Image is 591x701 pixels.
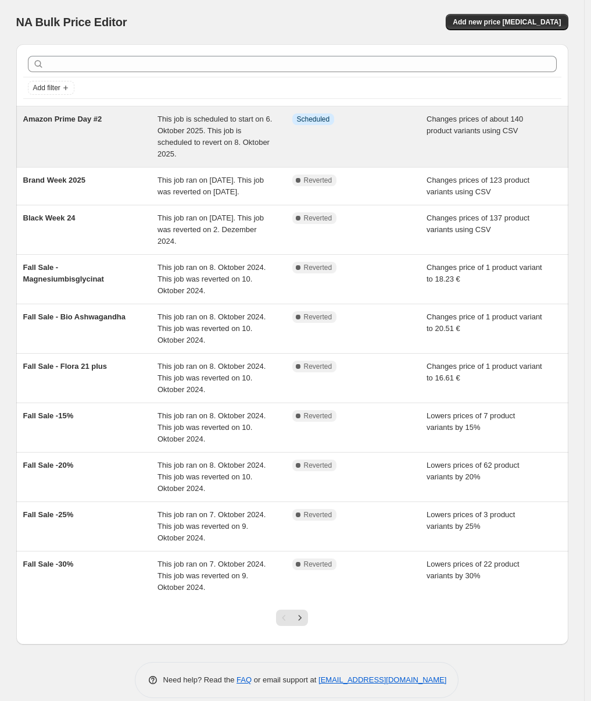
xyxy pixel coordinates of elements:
[304,213,332,223] span: Reverted
[427,263,542,283] span: Changes price of 1 product variant to 18.23 €
[157,176,264,196] span: This job ran on [DATE]. This job was reverted on [DATE].
[157,510,266,542] span: This job ran on 7. Oktober 2024. This job was reverted on 9. Oktober 2024.
[157,461,266,493] span: This job ran on 8. Oktober 2024. This job was reverted on 10. Oktober 2024.
[23,411,74,420] span: Fall Sale -15%
[23,362,108,371] span: Fall Sale - Flora 21 plus
[427,362,542,382] span: Changes price of 1 product variant to 16.61 €
[33,83,60,92] span: Add filter
[163,675,237,684] span: Need help? Read the
[318,675,446,684] a: [EMAIL_ADDRESS][DOMAIN_NAME]
[427,510,515,531] span: Lowers prices of 3 product variants by 25%
[23,263,104,283] span: Fall Sale - Magnesiumbisglycinat
[427,560,520,580] span: Lowers prices of 22 product variants by 30%
[157,213,264,245] span: This job ran on [DATE]. This job was reverted on 2. Dezember 2024.
[304,362,332,371] span: Reverted
[157,411,266,443] span: This job ran on 8. Oktober 2024. This job was reverted on 10. Oktober 2024.
[292,610,308,626] button: Next
[446,14,568,30] button: Add new price [MEDICAL_DATA]
[157,362,266,394] span: This job ran on 8. Oktober 2024. This job was reverted on 10. Oktober 2024.
[23,560,74,568] span: Fall Sale -30%
[427,115,523,135] span: Changes prices of about 140 product variants using CSV
[276,610,308,626] nav: Pagination
[304,263,332,272] span: Reverted
[23,312,126,321] span: Fall Sale - Bio Ashwagandha
[237,675,252,684] a: FAQ
[23,115,102,123] span: Amazon Prime Day #2
[304,510,332,519] span: Reverted
[453,17,561,27] span: Add new price [MEDICAL_DATA]
[157,263,266,295] span: This job ran on 8. Oktober 2024. This job was reverted on 10. Oktober 2024.
[304,411,332,421] span: Reverted
[157,115,272,158] span: This job is scheduled to start on 6. Oktober 2025. This job is scheduled to revert on 8. Oktober ...
[23,510,74,519] span: Fall Sale -25%
[23,461,74,469] span: Fall Sale -20%
[304,176,332,185] span: Reverted
[297,115,330,124] span: Scheduled
[427,461,520,481] span: Lowers prices of 62 product variants by 20%
[252,675,318,684] span: or email support at
[157,312,266,344] span: This job ran on 8. Oktober 2024. This job was reverted on 10. Oktober 2024.
[427,176,529,196] span: Changes prices of 123 product variants using CSV
[28,81,74,95] button: Add filter
[16,16,127,29] span: NA Bulk Price Editor
[157,560,266,592] span: This job ran on 7. Oktober 2024. This job was reverted on 9. Oktober 2024.
[23,213,76,222] span: Black Week 24
[304,461,332,470] span: Reverted
[23,176,85,184] span: Brand Week 2025
[427,411,515,432] span: Lowers prices of 7 product variants by 15%
[304,560,332,569] span: Reverted
[427,213,529,234] span: Changes prices of 137 product variants using CSV
[427,312,542,333] span: Changes price of 1 product variant to 20.51 €
[304,312,332,322] span: Reverted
